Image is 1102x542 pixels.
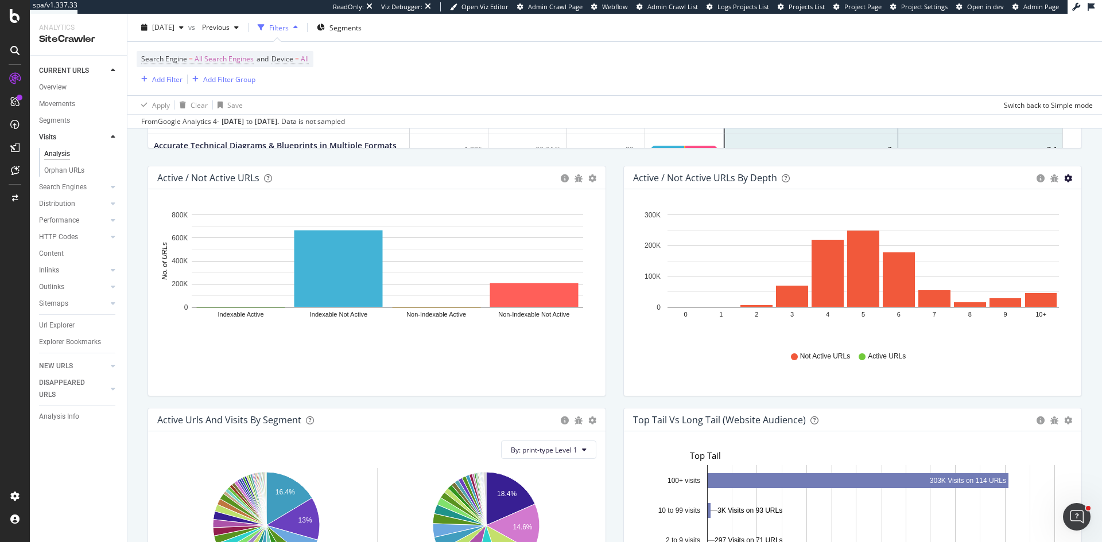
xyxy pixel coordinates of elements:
div: Active / Not Active URLs [157,172,259,184]
button: Apply [137,96,170,114]
text: 18.4% [497,490,517,498]
div: 89 s [567,134,646,166]
div: DISAPPEARED URLS [39,377,97,401]
div: Accurate Technical Diagrams & Blueprints in Multiple Formats [154,140,397,151]
a: DISAPPEARED URLS [39,377,107,401]
div: gear [588,416,596,424]
span: All [301,51,309,67]
div: Active Urls and Visits by Segment [157,414,301,426]
span: All Search Engines [195,51,254,67]
span: Open Viz Editor [461,2,509,11]
text: Non-Indexable Active [406,311,466,318]
a: Webflow [591,2,628,11]
div: Url Explorer [39,319,75,332]
div: bug [1050,416,1058,424]
div: Outlinks [39,281,64,293]
text: 1 [719,311,723,318]
text: 3K Visits on 93 URLs [717,506,782,514]
button: Clear [175,96,208,114]
text: 100K [645,272,661,280]
span: Segments [329,22,362,32]
a: Logs Projects List [707,2,769,11]
a: Content [39,248,119,260]
a: Sitemaps [39,298,107,310]
span: Project Page [844,2,882,11]
text: 10 to 99 visits [658,506,700,514]
a: Open Viz Editor [450,2,509,11]
a: Analysis [44,148,119,160]
text: 8 [968,311,972,318]
div: Performance [39,215,79,227]
a: Url Explorer [39,319,119,332]
a: Segments [39,115,119,127]
a: HTTP Codes [39,231,107,243]
button: Segments [312,18,366,37]
span: Device [271,54,293,64]
a: Admin Crawl List [637,2,698,11]
div: [DATE] . [255,116,279,127]
div: 1,886 [410,134,488,166]
div: Analysis [44,148,70,160]
div: bug [575,174,583,182]
div: Overview [39,81,67,93]
span: Search Engine [141,54,187,64]
div: A chart. [157,208,592,341]
div: Inlinks [39,264,59,276]
div: Viz Debugger: [381,2,422,11]
a: CURRENT URLS [39,65,107,77]
div: circle-info [1037,416,1045,424]
a: Project Settings [890,2,948,11]
span: Open in dev [967,2,1004,11]
text: 0 [657,303,661,311]
span: Admin Crawl List [647,2,698,11]
a: Search Engines [39,181,107,193]
a: NEW URLS [39,360,107,372]
div: CURRENT URLS [39,65,89,77]
div: 33.24 % [488,134,567,166]
a: Movements [39,98,119,110]
div: HTTP Codes [39,231,78,243]
button: Add Filter Group [188,72,255,86]
div: bug [575,416,583,424]
text: 0 [684,311,687,318]
div: Explorer Bookmarks [39,336,101,348]
span: = [295,54,299,64]
iframe: Intercom live chat [1063,503,1091,531]
a: Distribution [39,198,107,210]
button: [DATE] [137,18,188,37]
div: Apply [152,100,170,110]
div: Movements [39,98,75,110]
div: Sitemaps [39,298,68,310]
text: 6 [897,311,901,318]
div: Add Filter [152,74,183,84]
span: By: print-type Level 1 [511,445,577,455]
text: 100+ visits [668,476,700,484]
div: gear [1064,174,1072,182]
div: Segments [39,115,70,127]
span: Projects List [789,2,825,11]
text: 200K [645,241,661,249]
div: Analytics [39,23,118,33]
svg: A chart. [633,208,1068,341]
span: and [257,54,269,64]
div: circle-info [1037,174,1045,182]
a: Admin Page [1012,2,1059,11]
div: SiteCrawler [39,33,118,46]
a: Admin Crawl Page [517,2,583,11]
div: Content [39,248,64,260]
text: 9 [1004,311,1007,318]
button: Switch back to Simple mode [999,96,1093,114]
text: 800K [172,211,188,219]
a: Inlinks [39,264,107,276]
div: Switch back to Simple mode [1004,100,1093,110]
button: Filters [253,18,302,37]
text: 300K [645,211,661,219]
div: circle-info [561,174,569,182]
a: Projects List [778,2,825,11]
div: gear [588,174,596,182]
text: 4 [826,311,829,318]
text: 3 [790,311,794,318]
div: gear [1064,416,1072,424]
button: Add Filter [137,72,183,86]
a: Open in dev [956,2,1004,11]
